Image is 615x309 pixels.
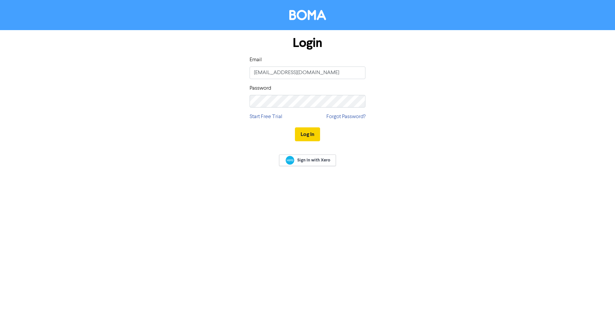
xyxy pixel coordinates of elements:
[326,113,365,121] a: Forgot Password?
[250,56,262,64] label: Email
[279,154,336,166] a: Sign In with Xero
[295,127,320,141] button: Log In
[289,10,326,20] img: BOMA Logo
[286,156,294,165] img: Xero logo
[250,35,365,51] h1: Login
[582,277,615,309] iframe: Chat Widget
[297,157,330,163] span: Sign In with Xero
[250,84,271,92] label: Password
[250,113,282,121] a: Start Free Trial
